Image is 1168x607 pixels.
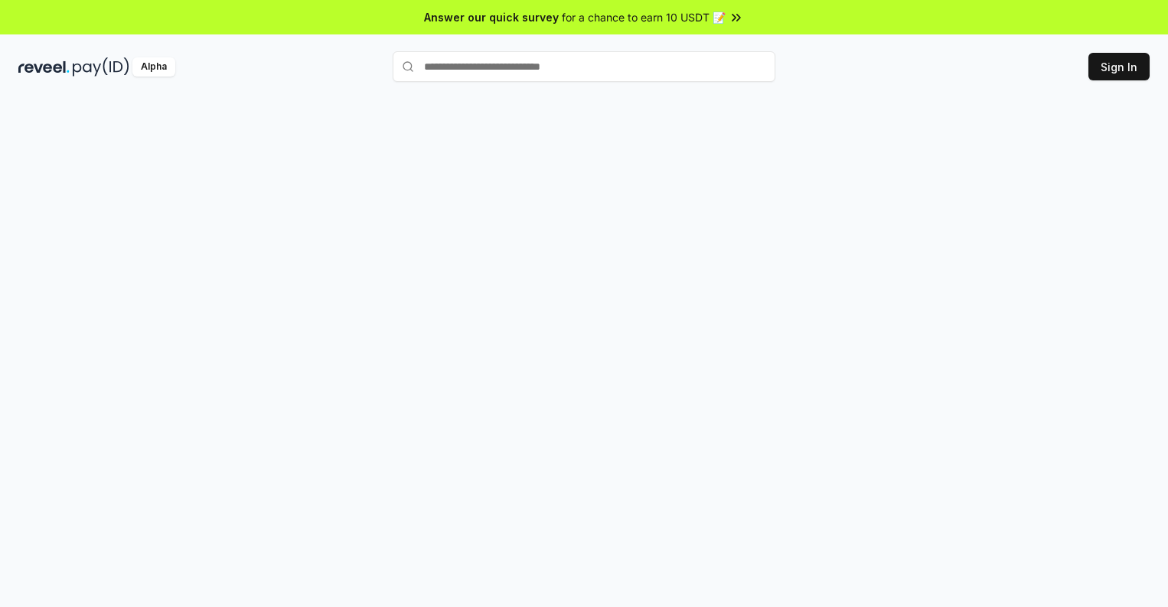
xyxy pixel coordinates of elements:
[132,57,175,77] div: Alpha
[562,9,726,25] span: for a chance to earn 10 USDT 📝
[1088,53,1150,80] button: Sign In
[73,57,129,77] img: pay_id
[18,57,70,77] img: reveel_dark
[424,9,559,25] span: Answer our quick survey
